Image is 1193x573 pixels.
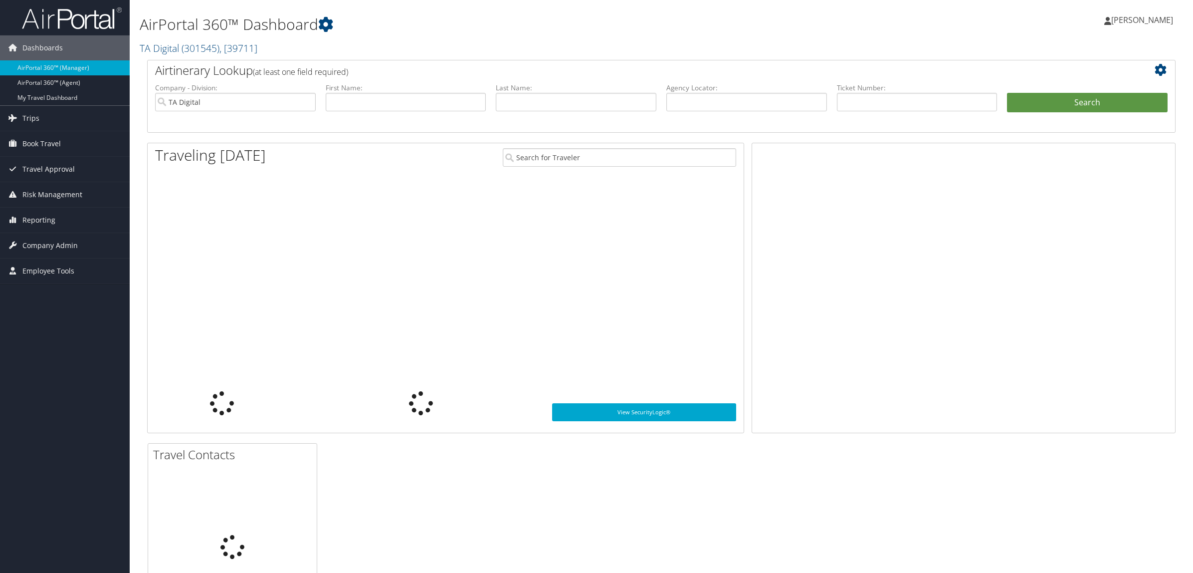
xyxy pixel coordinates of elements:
a: [PERSON_NAME] [1104,5,1183,35]
span: ( 301545 ) [182,41,219,55]
label: Ticket Number: [837,83,997,93]
span: , [ 39711 ] [219,41,257,55]
img: airportal-logo.png [22,6,122,30]
span: Reporting [22,208,55,233]
span: [PERSON_NAME] [1111,14,1173,25]
a: View SecurityLogic® [552,403,736,421]
label: Agency Locator: [666,83,827,93]
h1: AirPortal 360™ Dashboard [140,14,835,35]
span: Book Travel [22,131,61,156]
a: TA Digital [140,41,257,55]
span: (at least one field required) [253,66,348,77]
button: Search [1007,93,1168,113]
span: Travel Approval [22,157,75,182]
span: Risk Management [22,182,82,207]
h2: Travel Contacts [153,446,317,463]
label: Last Name: [496,83,656,93]
label: First Name: [326,83,486,93]
span: Trips [22,106,39,131]
span: Dashboards [22,35,63,60]
label: Company - Division: [155,83,316,93]
h2: Airtinerary Lookup [155,62,1082,79]
span: Employee Tools [22,259,74,284]
input: Search for Traveler [503,148,736,167]
span: Company Admin [22,233,78,258]
h1: Traveling [DATE] [155,145,266,166]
